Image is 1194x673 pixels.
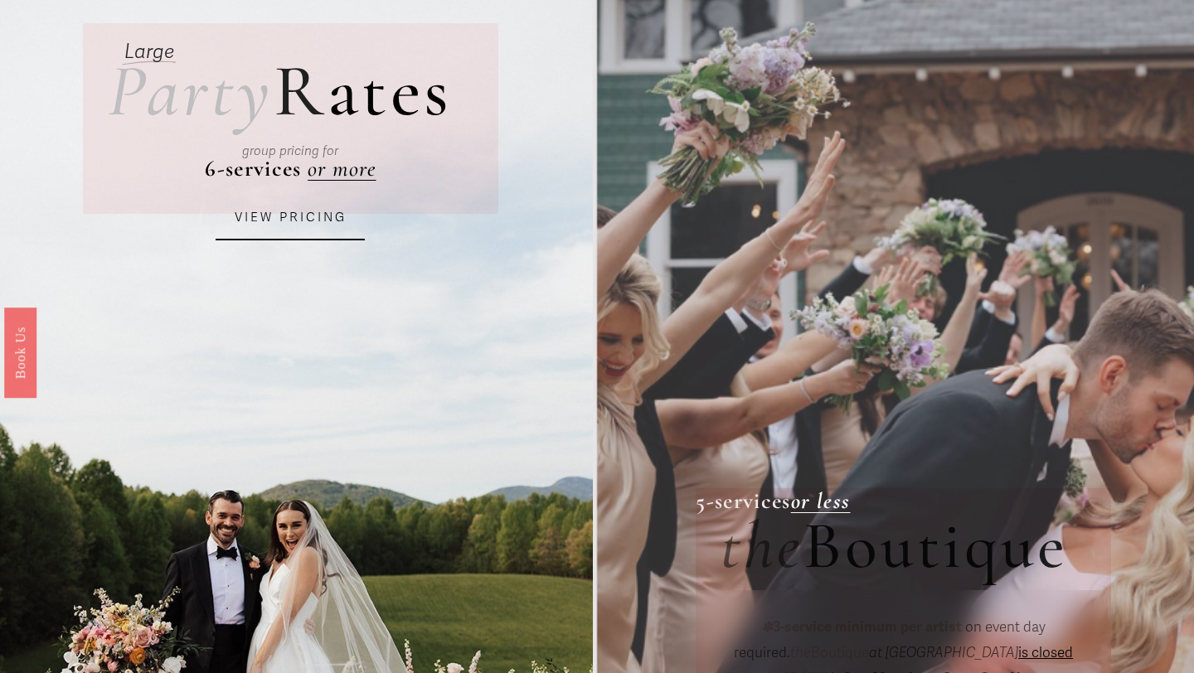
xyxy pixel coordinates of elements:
a: Book Us [4,307,36,398]
span: Boutique [803,506,1068,586]
span: R [274,46,327,135]
em: ✽ [761,618,773,636]
strong: 5-services [696,487,791,515]
em: the [721,506,803,586]
em: Large [124,40,174,64]
strong: 3-service minimum per artist [773,618,962,636]
span: on event day required. [734,618,1049,661]
a: VIEW PRICING [216,196,365,240]
a: or less [791,487,851,515]
em: the [790,644,811,661]
h2: ates [108,55,452,128]
em: Party [108,46,274,135]
em: at [GEOGRAPHIC_DATA] [869,644,1018,661]
em: group pricing for [242,143,338,158]
span: is closed [1018,644,1073,661]
span: Boutique [790,644,869,661]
